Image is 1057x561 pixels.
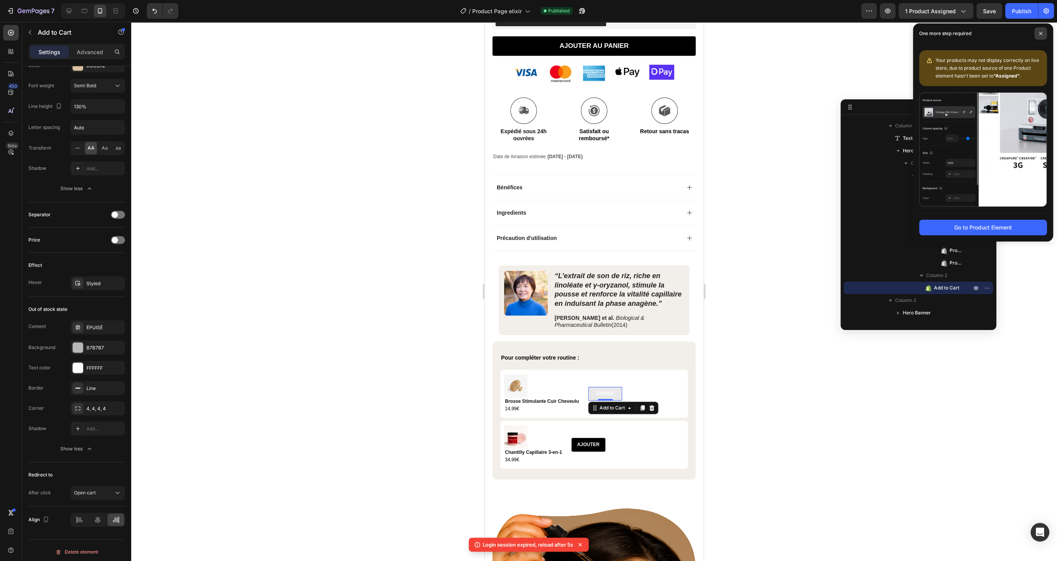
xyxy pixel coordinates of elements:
[3,3,58,19] button: 7
[548,7,570,14] span: Published
[1005,3,1038,19] button: Publish
[28,101,63,112] div: Line height
[28,442,125,456] button: Show less
[28,306,67,313] div: Out of stock state
[74,490,96,496] span: Open cart
[903,309,931,317] span: Hero Banner
[905,7,956,15] span: 1 product assigned
[51,6,55,16] p: 7
[28,279,42,286] div: Hover
[28,405,44,412] div: Corner
[28,425,46,432] div: Shadow
[7,83,19,89] div: 450
[60,185,93,192] div: Show less
[950,247,964,254] span: Product Title
[102,145,108,152] span: Aa
[147,3,178,19] div: Undo/Redo
[895,296,916,304] span: Column 2
[6,143,19,149] div: Beta
[899,3,973,19] button: 1 product assigned
[485,22,703,561] iframe: Design area
[469,7,471,15] span: /
[28,124,60,131] div: Letter spacing
[28,323,46,330] div: Content
[71,99,125,113] input: Auto
[976,3,1002,19] button: Save
[86,280,123,287] div: Styled
[70,486,125,500] button: Open cart
[28,385,44,392] div: Border
[70,79,125,93] button: Semi Bold
[28,165,46,172] div: Shadow
[994,73,1020,79] b: “Assigned”
[28,546,125,558] button: Delete element
[950,259,964,267] span: Product Price
[28,82,54,89] div: Font weight
[86,365,123,372] div: FFFFFF
[954,223,1012,231] div: Go to Product Element
[88,145,95,152] span: AA
[86,425,123,432] div: Add...
[86,324,123,331] div: ÉPUISÉ
[903,134,926,142] span: Text Block
[28,364,51,371] div: Text color
[77,48,103,56] p: Advanced
[28,211,51,218] div: Separator
[86,405,123,412] div: 4, 4, 4, 4
[28,145,51,152] div: Transform
[903,147,931,155] span: Hero Banner
[28,515,51,525] div: Align
[116,145,121,152] span: aa
[895,122,915,130] span: Column 1
[86,344,123,351] div: B7B7B7
[71,120,125,134] input: Auto
[74,83,96,88] span: Semi Bold
[86,385,123,392] div: Line
[28,471,53,478] div: Redirect to
[926,272,947,279] span: Column 2
[1012,7,1031,15] div: Publish
[39,48,60,56] p: Settings
[1031,523,1049,542] div: Open Intercom Messenger
[60,445,93,453] div: Show less
[28,489,51,496] div: After click
[28,182,125,196] button: Show less
[28,262,42,269] div: Effect
[911,159,928,167] span: Column
[983,8,996,14] span: Save
[936,57,1039,79] span: Your products may not display correctly on live store, due to product source of one Product eleme...
[55,547,98,557] div: Delete element
[919,220,1047,235] button: Go to Product Element
[86,165,123,172] div: Add...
